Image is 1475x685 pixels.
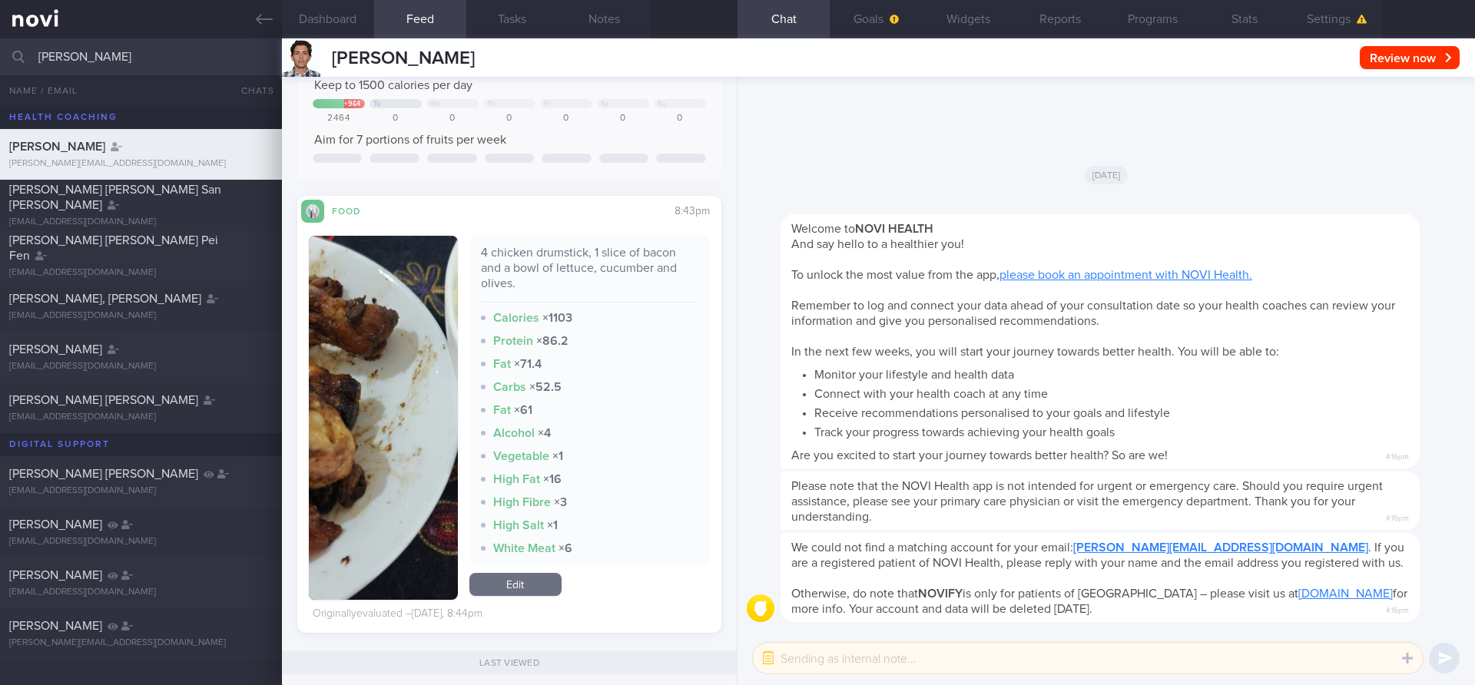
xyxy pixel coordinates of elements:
li: Connect with your health coach at any time [814,382,1409,402]
div: [PERSON_NAME][EMAIL_ADDRESS][DOMAIN_NAME] [9,158,273,170]
strong: Fat [493,358,511,370]
strong: × 71.4 [514,358,542,370]
div: Sa [601,100,609,108]
div: We [430,100,441,108]
span: We could not find a matching account for your email: . If you are a registered patient of NOVI He... [791,541,1404,569]
strong: Fat [493,404,511,416]
span: 4:16pm [1386,601,1409,616]
span: [PERSON_NAME] [9,141,105,153]
button: Review now [1360,46,1460,69]
span: 4:16pm [1386,448,1409,462]
div: + 964 [344,100,361,108]
span: [DATE] [1085,166,1129,184]
strong: NOVIFY [918,587,963,600]
div: [PERSON_NAME][EMAIL_ADDRESS][DOMAIN_NAME] [9,637,273,649]
div: [EMAIL_ADDRESS][DOMAIN_NAME] [9,412,273,423]
span: [PERSON_NAME] [PERSON_NAME] San [PERSON_NAME] [9,184,221,211]
strong: × 16 [543,473,562,485]
span: [PERSON_NAME] [9,569,102,581]
div: Last viewed [282,651,737,674]
strong: Protein [493,335,533,347]
strong: × 52.5 [529,381,562,393]
span: [PERSON_NAME] [PERSON_NAME] Pei Fen [9,234,218,262]
span: [PERSON_NAME] [9,518,102,531]
a: please book an appointment with NOVI Health. [999,269,1252,281]
strong: Calories [493,312,539,324]
div: 0 [483,113,535,124]
span: [PERSON_NAME] [9,620,102,632]
img: 4 chicken drumstick, 1 slice of bacon and a bowl of lettuce, cucumber and olives. [309,236,458,600]
strong: Carbs [493,381,526,393]
a: [PERSON_NAME][EMAIL_ADDRESS][DOMAIN_NAME] [1073,541,1368,554]
span: In the next few weeks, you will start your journey towards better health. You will be able to: [791,346,1279,358]
div: Tu [373,100,381,108]
li: Track your progress towards achieving your health goals [814,421,1409,440]
strong: × 6 [559,542,572,554]
strong: High Fibre [493,496,551,508]
div: 0 [654,113,706,124]
div: [EMAIL_ADDRESS][DOMAIN_NAME] [9,217,273,228]
strong: × 1 [547,519,558,531]
div: 2464 [313,113,365,124]
span: 4:16pm [1386,509,1409,524]
strong: × 1 [552,450,563,462]
a: [DOMAIN_NAME] [1298,587,1393,600]
div: 4 chicken drumstick, 1 slice of bacon and a bowl of lettuce, cucumber and olives. [481,245,699,303]
span: Are you excited to start your journey towards better health? So are we! [791,449,1168,462]
button: Chats [220,75,282,106]
span: To unlock the most value from the app, [791,269,1252,281]
strong: × 3 [554,496,567,508]
strong: NOVI HEALTH [855,223,933,235]
strong: Vegetable [493,450,549,462]
a: Edit [469,573,562,596]
div: 0 [426,113,479,124]
span: And say hello to a healthier you! [791,238,964,250]
div: [EMAIL_ADDRESS][DOMAIN_NAME] [9,267,273,279]
div: [EMAIL_ADDRESS][DOMAIN_NAME] [9,485,273,497]
strong: × 61 [514,404,532,416]
div: Th [487,100,496,108]
strong: × 86.2 [536,335,568,347]
div: Originally evaluated – [DATE], 8:44pm [313,607,482,621]
strong: High Salt [493,519,544,531]
span: 8:43pm [675,206,710,217]
li: Receive recommendations personalised to your goals and lifestyle [814,402,1409,421]
span: [PERSON_NAME], [PERSON_NAME] [9,293,201,305]
span: [PERSON_NAME] [PERSON_NAME] [9,468,198,480]
strong: White Meat [493,542,555,554]
span: Otherwise, do note that is only for patients of [GEOGRAPHIC_DATA] – please visit us at for more i... [791,587,1407,615]
div: [EMAIL_ADDRESS][DOMAIN_NAME] [9,361,273,372]
div: Fr [544,100,551,108]
li: Monitor your lifestyle and health data [814,363,1409,382]
div: 0 [370,113,422,124]
strong: × 1103 [542,312,572,324]
strong: × 4 [538,427,551,439]
div: 0 [597,113,649,124]
span: Keep to 1500 calories per day [314,79,472,91]
div: [EMAIL_ADDRESS][DOMAIN_NAME] [9,587,273,598]
div: [EMAIL_ADDRESS][DOMAIN_NAME] [9,536,273,548]
strong: High Fat [493,473,540,485]
span: Remember to log and connect your data ahead of your consultation date so your health coaches can ... [791,299,1395,327]
span: Please note that the NOVI Health app is not intended for urgent or emergency care. Should you req... [791,480,1383,523]
span: Aim for 7 portions of fruits per week [314,134,506,146]
span: [PERSON_NAME] [PERSON_NAME] [9,394,198,406]
div: [EMAIL_ADDRESS][DOMAIN_NAME] [9,310,273,322]
div: Su [658,100,666,108]
span: [PERSON_NAME] [332,49,475,68]
div: Food [324,204,386,217]
span: Welcome to [791,223,933,235]
strong: Alcohol [493,427,535,439]
span: [PERSON_NAME] [9,343,102,356]
div: 0 [540,113,592,124]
